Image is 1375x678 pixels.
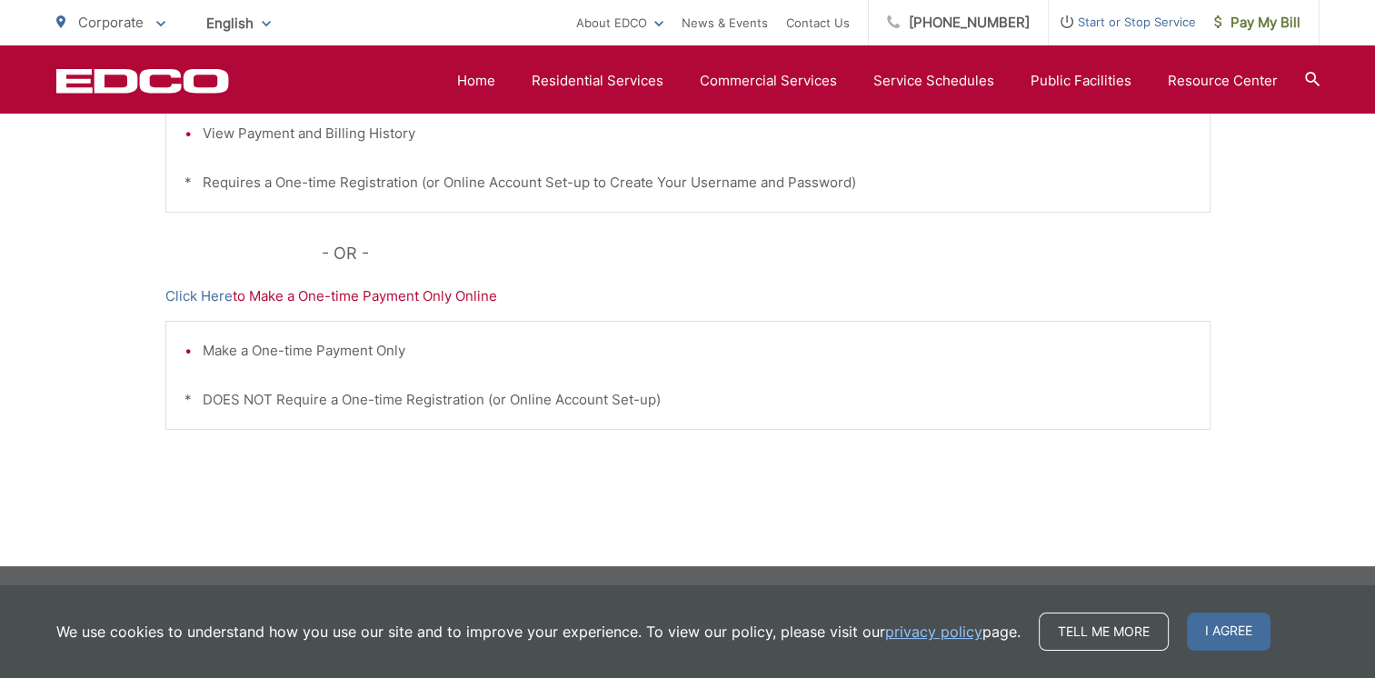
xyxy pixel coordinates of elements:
[682,12,768,34] a: News & Events
[165,285,233,307] a: Click Here
[203,123,1191,145] li: View Payment and Billing History
[184,389,1191,411] p: * DOES NOT Require a One-time Registration (or Online Account Set-up)
[322,240,1211,267] p: - OR -
[532,70,663,92] a: Residential Services
[700,70,837,92] a: Commercial Services
[193,7,284,39] span: English
[1031,70,1131,92] a: Public Facilities
[78,14,144,31] span: Corporate
[1168,70,1278,92] a: Resource Center
[56,621,1021,643] p: We use cookies to understand how you use our site and to improve your experience. To view our pol...
[184,172,1191,194] p: * Requires a One-time Registration (or Online Account Set-up to Create Your Username and Password)
[885,621,982,643] a: privacy policy
[873,70,994,92] a: Service Schedules
[457,70,495,92] a: Home
[786,12,850,34] a: Contact Us
[576,12,663,34] a: About EDCO
[56,68,229,94] a: EDCD logo. Return to the homepage.
[1214,12,1300,34] span: Pay My Bill
[203,340,1191,362] li: Make a One-time Payment Only
[1187,613,1270,651] span: I agree
[165,285,1211,307] p: to Make a One-time Payment Only Online
[1039,613,1169,651] a: Tell me more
